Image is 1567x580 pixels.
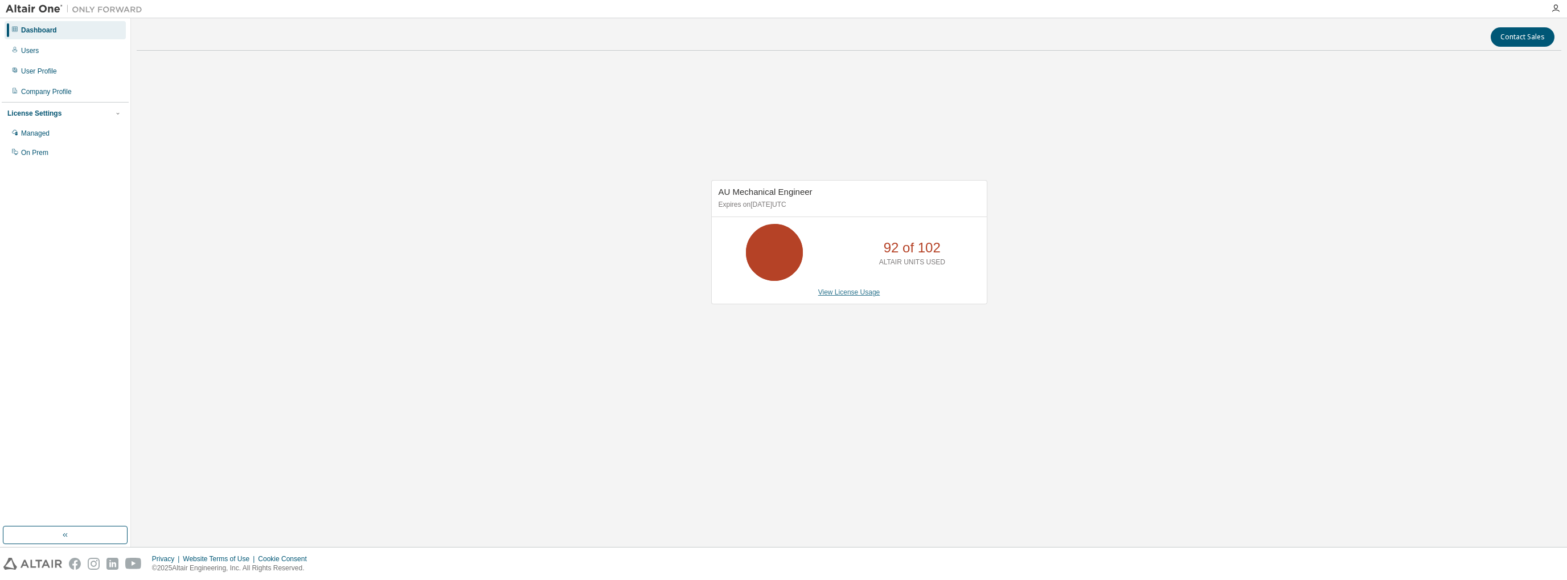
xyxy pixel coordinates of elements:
img: instagram.svg [88,558,100,570]
img: youtube.svg [125,558,142,570]
div: License Settings [7,109,61,118]
img: linkedin.svg [106,558,118,570]
div: User Profile [21,67,57,76]
div: Cookie Consent [258,554,313,563]
p: Expires on [DATE] UTC [719,200,977,210]
div: On Prem [21,148,48,157]
img: facebook.svg [69,558,81,570]
span: AU Mechanical Engineer [719,187,813,197]
div: Dashboard [21,26,57,35]
div: Company Profile [21,87,72,96]
div: Website Terms of Use [183,554,258,563]
a: View License Usage [818,288,880,296]
button: Contact Sales [1491,27,1554,47]
p: ALTAIR UNITS USED [879,258,945,267]
p: © 2025 Altair Engineering, Inc. All Rights Reserved. [152,563,314,573]
p: 92 of 102 [884,238,941,258]
img: Altair One [6,3,148,15]
img: altair_logo.svg [3,558,62,570]
div: Users [21,46,39,55]
div: Managed [21,129,50,138]
div: Privacy [152,554,183,563]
